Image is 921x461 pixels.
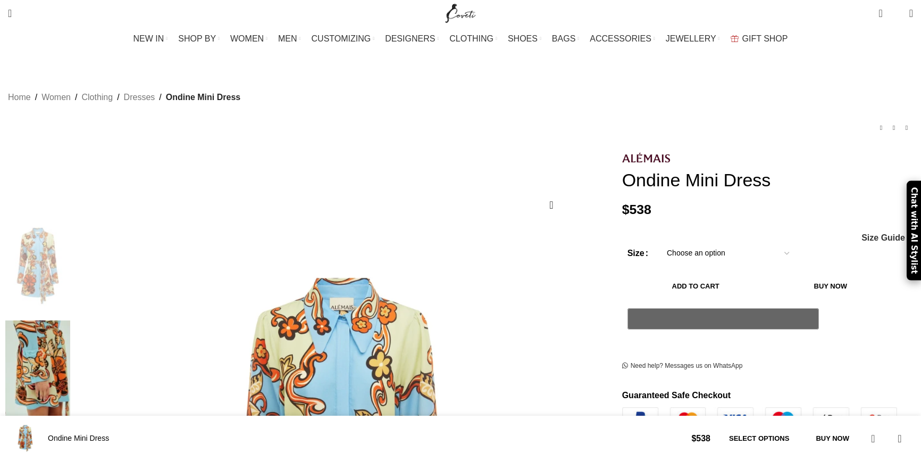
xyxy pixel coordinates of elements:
[133,28,168,50] a: NEW IN
[861,234,905,242] a: Size Guide
[718,427,800,450] a: Select options
[769,275,892,298] button: Buy now
[622,407,897,429] img: guaranteed-safe-checkout-bordered.j
[742,34,788,44] span: GIFT SHOP
[385,34,435,44] span: DESIGNERS
[3,28,918,50] div: Main navigation
[230,28,267,50] a: WOMEN
[666,28,720,50] a: JEWELLERY
[861,234,905,242] span: Size Guide
[312,34,371,44] span: CUSTOMIZING
[385,28,439,50] a: DESIGNERS
[622,202,630,217] span: $
[178,28,220,50] a: SHOP BY
[622,362,743,371] a: Need help? Messages us on WhatsApp
[48,433,683,444] h4: Ondine Mini Dress
[178,34,216,44] span: SHOP BY
[731,28,788,50] a: GIFT SHOP
[731,35,739,42] img: GiftBag
[622,169,913,191] h1: Ondine Mini Dress
[875,121,887,134] a: Previous product
[622,391,731,400] strong: Guaranteed Safe Checkout
[278,34,297,44] span: MEN
[622,153,670,162] img: Alemais
[893,11,901,19] span: 0
[900,121,913,134] a: Next product
[8,90,31,104] a: Home
[166,90,240,104] span: Ondine Mini Dress
[124,90,155,104] a: Dresses
[805,427,860,450] button: Buy now
[590,28,655,50] a: ACCESSORIES
[552,34,575,44] span: BAGS
[873,3,887,24] a: 0
[5,217,70,315] img: Alemais
[627,246,648,260] label: Size
[891,3,901,24] div: My Wishlist
[691,434,696,443] span: $
[449,28,497,50] a: CLOTHING
[627,308,819,330] button: Pay with GPay
[443,8,479,17] a: Site logo
[8,421,43,456] img: Alemais
[8,90,240,104] nav: Breadcrumb
[3,3,17,24] a: Search
[622,202,651,217] bdi: 538
[5,320,70,419] img: Alemais Dresses
[41,90,71,104] a: Women
[508,34,538,44] span: SHOES
[133,34,164,44] span: NEW IN
[590,34,651,44] span: ACCESSORIES
[880,5,887,13] span: 0
[312,28,375,50] a: CUSTOMIZING
[230,34,264,44] span: WOMEN
[449,34,493,44] span: CLOTHING
[666,34,716,44] span: JEWELLERY
[508,28,541,50] a: SHOES
[625,335,821,340] iframe: 安全快速的结账框架
[691,434,710,443] bdi: 538
[627,275,764,298] button: Add to cart
[81,90,113,104] a: Clothing
[278,28,300,50] a: MEN
[552,28,579,50] a: BAGS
